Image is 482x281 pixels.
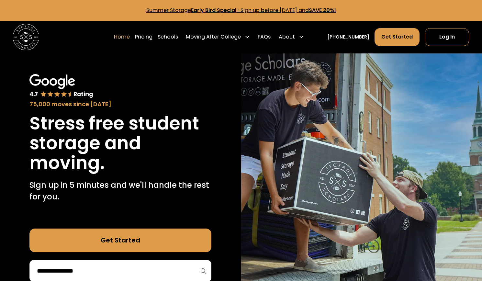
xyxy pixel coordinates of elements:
[29,100,211,108] div: 75,000 moves since [DATE]
[29,229,211,252] a: Get Started
[29,179,211,203] p: Sign up in 5 minutes and we'll handle the rest for you.
[191,6,236,14] strong: Early Bird Special
[258,28,271,46] a: FAQs
[276,28,307,46] div: About
[146,6,336,14] a: Summer StorageEarly Bird Special- Sign up before [DATE] andSAVE 20%!
[13,24,39,50] img: Storage Scholars main logo
[29,74,93,98] img: Google 4.7 star rating
[309,6,336,14] strong: SAVE 20%!
[279,33,295,41] div: About
[186,33,241,41] div: Moving After College
[375,28,420,46] a: Get Started
[158,28,178,46] a: Schools
[29,114,211,173] h1: Stress free student storage and moving.
[13,24,39,50] a: home
[114,28,130,46] a: Home
[135,28,152,46] a: Pricing
[327,34,369,40] a: [PHONE_NUMBER]
[183,28,252,46] div: Moving After College
[425,28,469,46] a: Log In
